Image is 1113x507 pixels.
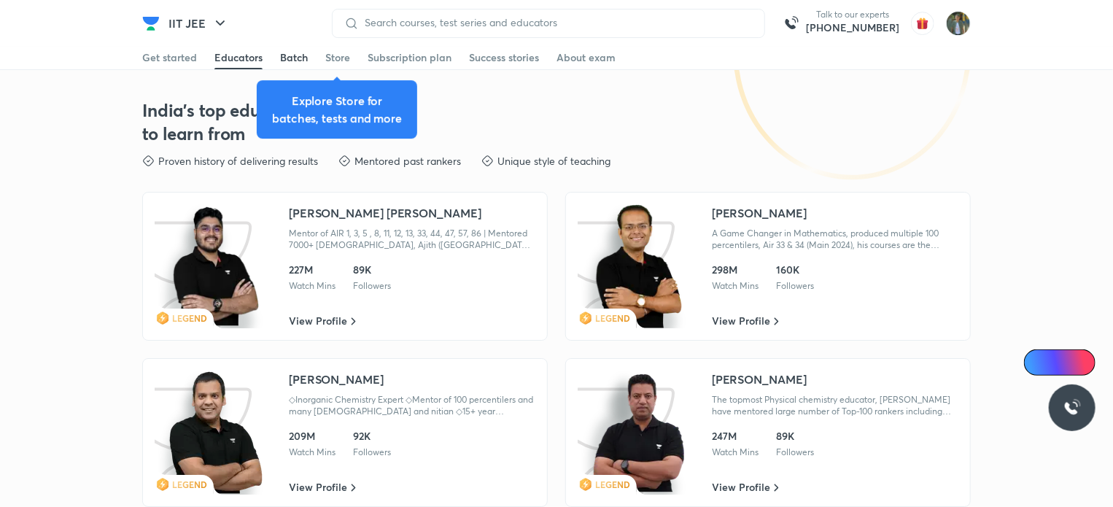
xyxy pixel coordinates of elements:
div: 227M [289,263,336,277]
span: LEGEND [172,479,207,490]
a: iconclassLEGEND[PERSON_NAME]The topmost Physical chemistry educator, [PERSON_NAME] have mentored ... [565,358,971,507]
span: LEGEND [595,479,630,490]
img: class [592,204,686,328]
img: icon [578,204,686,328]
img: class [169,371,263,495]
a: Success stories [469,46,539,69]
div: 89K [353,263,391,277]
img: icon [155,204,263,328]
div: A Game Changer in Mathematics, produced multiple 100 percentilers, Air 33 & 34 (Main 2024), his c... [712,228,958,251]
p: Unique style of teaching [497,154,610,169]
div: Followers [353,280,391,292]
a: iconclassLEGEND[PERSON_NAME] [PERSON_NAME]Mentor of AIR 1, 3, 5 , 8, 11, 12, 13, 33, 44, 47, 57, ... [142,192,548,341]
a: Get started [142,46,197,69]
div: [PERSON_NAME] [712,371,807,388]
p: Proven history of delivering results [158,154,318,169]
div: The topmost Physical chemistry educator, [PERSON_NAME] have mentored large number of Top-100 rank... [712,394,958,417]
div: Subscription plan [368,50,451,65]
div: About exam [556,50,616,65]
img: class [592,371,686,495]
div: Success stories [469,50,539,65]
img: icon [155,371,263,495]
button: IIT JEE [160,9,238,38]
span: LEGEND [172,312,207,324]
div: [PERSON_NAME] [PERSON_NAME] [289,204,481,222]
img: class [169,204,263,328]
div: 89K [776,429,814,444]
img: Company Logo [142,15,160,32]
a: Store [325,46,350,69]
p: Talk to our experts [806,9,899,20]
div: 247M [712,429,759,444]
div: Batch [280,50,308,65]
a: Subscription plan [368,46,451,69]
a: Batch [280,46,308,69]
div: Watch Mins [712,280,759,292]
img: ttu [1063,399,1081,417]
a: View Profile [289,480,356,495]
img: Akanksha Roy [946,11,971,36]
div: 92K [353,429,391,444]
div: 209M [289,429,336,444]
img: call-us [777,9,806,38]
a: Educators [214,46,263,69]
img: Icon [1033,357,1044,368]
a: View Profile [712,314,779,328]
span: LEGEND [595,312,630,324]
div: 160K [776,263,814,277]
a: View Profile [712,480,779,495]
a: iconclassLEGEND[PERSON_NAME]◇Inorganic Chemistry Expert ◇Mentor of 100 percentilers and many [DEM... [142,358,548,507]
a: [PHONE_NUMBER] [806,20,899,35]
div: [PERSON_NAME] [289,371,384,388]
a: Ai Doubts [1024,349,1095,376]
div: [PERSON_NAME] [712,204,807,222]
div: Watch Mins [712,446,759,458]
span: View Profile [289,314,347,328]
div: Educators [214,50,263,65]
span: View Profile [712,480,770,495]
span: View Profile [712,314,770,328]
h3: India's top educators to learn from [142,98,311,145]
div: Followers [776,446,814,458]
div: Followers [776,280,814,292]
p: Mentored past rankers [354,154,461,169]
a: View Profile [289,314,356,328]
div: Explore Store for batches, tests and more [268,92,406,127]
div: Watch Mins [289,446,336,458]
div: Followers [353,446,391,458]
div: Store [325,50,350,65]
span: View Profile [289,480,347,495]
div: ◇Inorganic Chemistry Expert ◇Mentor of 100 percentilers and many [DEMOGRAPHIC_DATA] and nitian ◇1... [289,394,535,417]
img: icon [578,371,686,495]
span: Ai Doubts [1048,357,1087,368]
div: Get started [142,50,197,65]
input: Search courses, test series and educators [359,17,753,28]
div: Watch Mins [289,280,336,292]
a: iconclassLEGEND[PERSON_NAME]A Game Changer in Mathematics, produced multiple 100 percentilers, Ai... [565,192,971,341]
a: About exam [556,46,616,69]
img: avatar [911,12,934,35]
div: 298M [712,263,759,277]
div: Mentor of AIR 1, 3, 5 , 8, 11, 12, 13, 33, 44, 47, 57, 86 | Mentored 7000+ [DEMOGRAPHIC_DATA], Aj... [289,228,535,251]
